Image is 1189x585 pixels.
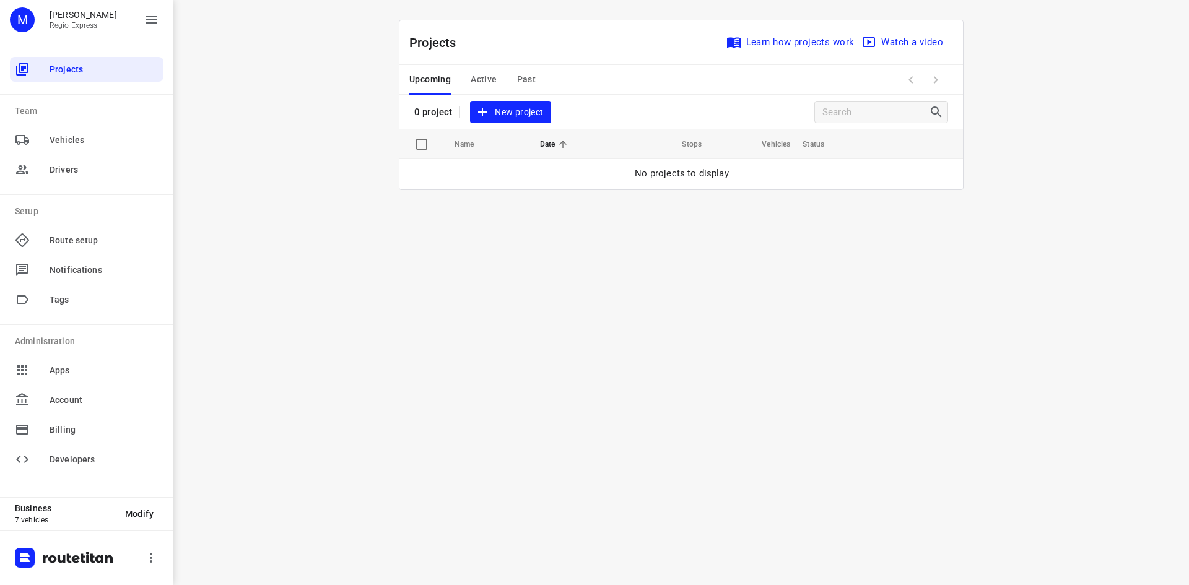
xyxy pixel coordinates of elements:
span: Developers [50,453,159,466]
div: Apps [10,358,163,383]
div: Account [10,388,163,412]
span: Previous Page [899,67,923,92]
p: Business [15,503,115,513]
div: M [10,7,35,32]
div: Vehicles [10,128,163,152]
span: Drivers [50,163,159,176]
span: Apps [50,364,159,377]
p: Team [15,105,163,118]
input: Search projects [822,103,929,122]
span: Active [471,72,497,87]
p: Setup [15,205,163,218]
div: Drivers [10,157,163,182]
span: Status [803,137,840,152]
p: 0 project [414,106,452,118]
p: Projects [409,33,466,52]
div: Projects [10,57,163,82]
p: Regio Express [50,21,117,30]
span: Billing [50,423,159,436]
div: Notifications [10,258,163,282]
span: Next Page [923,67,948,92]
div: Route setup [10,228,163,253]
p: 7 vehicles [15,516,115,524]
p: Max Bisseling [50,10,117,20]
span: Vehicles [50,134,159,147]
div: Developers [10,447,163,472]
span: Upcoming [409,72,451,87]
span: Tags [50,293,159,306]
button: New project [470,101,551,124]
span: Projects [50,63,159,76]
span: Date [540,137,572,152]
div: Billing [10,417,163,442]
p: Administration [15,335,163,348]
span: Past [517,72,536,87]
span: Notifications [50,264,159,277]
span: Vehicles [746,137,790,152]
span: Stops [666,137,702,152]
span: New project [477,105,543,120]
span: Name [455,137,490,152]
button: Modify [115,503,163,525]
span: Account [50,394,159,407]
span: Modify [125,509,154,519]
span: Route setup [50,234,159,247]
div: Search [929,105,947,119]
div: Tags [10,287,163,312]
